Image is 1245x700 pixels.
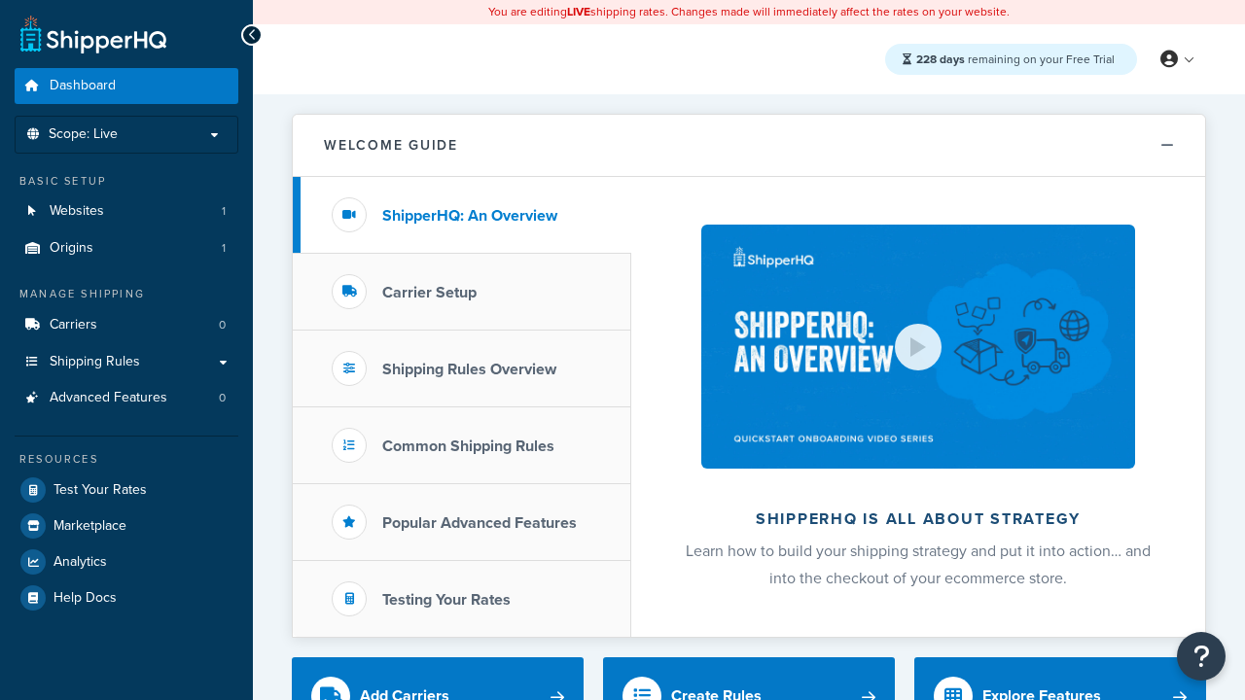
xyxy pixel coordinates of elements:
[293,115,1205,177] button: Welcome Guide
[916,51,1115,68] span: remaining on your Free Trial
[686,540,1151,589] span: Learn how to build your shipping strategy and put it into action… and into the checkout of your e...
[222,203,226,220] span: 1
[219,390,226,406] span: 0
[50,78,116,94] span: Dashboard
[382,284,477,301] h3: Carrier Setup
[15,307,238,343] a: Carriers0
[49,126,118,143] span: Scope: Live
[15,173,238,190] div: Basic Setup
[219,317,226,333] span: 0
[916,51,965,68] strong: 228 days
[683,510,1154,528] h2: ShipperHQ is all about strategy
[50,390,167,406] span: Advanced Features
[15,380,238,416] a: Advanced Features0
[382,437,554,455] h3: Common Shipping Rules
[382,361,556,378] h3: Shipping Rules Overview
[1177,632,1226,681] button: Open Resource Center
[324,138,458,153] h2: Welcome Guide
[701,225,1135,469] img: ShipperHQ is all about strategy
[382,514,577,532] h3: Popular Advanced Features
[15,472,238,507] a: Test Your Rates
[15,230,238,266] a: Origins1
[15,544,238,579] a: Analytics
[15,286,238,302] div: Manage Shipping
[50,317,97,333] span: Carriers
[15,508,238,543] a: Marketplace
[15,580,238,615] a: Help Docs
[53,590,117,607] span: Help Docs
[15,344,238,380] a: Shipping Rules
[50,203,104,220] span: Websites
[567,3,590,20] b: LIVE
[50,354,140,370] span: Shipping Rules
[15,451,238,468] div: Resources
[382,207,557,225] h3: ShipperHQ: An Overview
[50,240,93,257] span: Origins
[53,482,147,499] span: Test Your Rates
[53,554,107,571] span: Analytics
[15,193,238,229] li: Websites
[382,591,511,609] h3: Testing Your Rates
[15,193,238,229] a: Websites1
[53,518,126,535] span: Marketplace
[222,240,226,257] span: 1
[15,380,238,416] li: Advanced Features
[15,68,238,104] a: Dashboard
[15,230,238,266] li: Origins
[15,307,238,343] li: Carriers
